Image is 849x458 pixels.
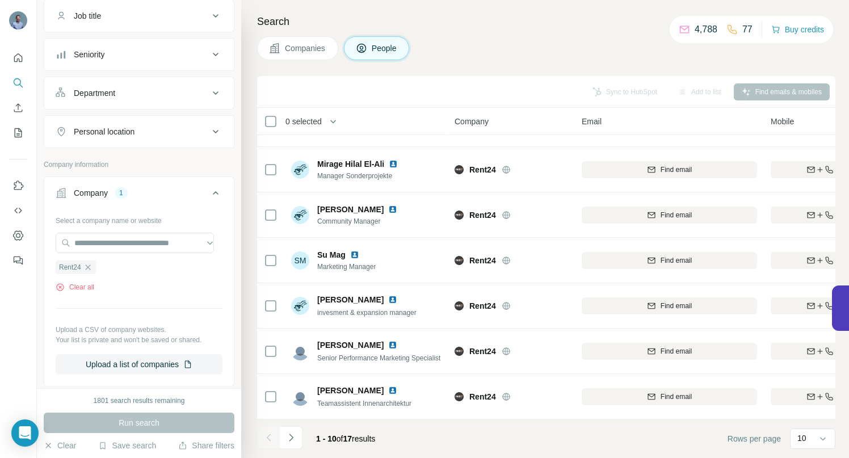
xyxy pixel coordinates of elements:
[317,158,384,170] span: Mirage Hilal El-Ali
[56,282,94,292] button: Clear all
[317,354,440,362] span: Senior Performance Marketing Specialist
[285,43,326,54] span: Companies
[9,98,27,118] button: Enrich CSV
[582,343,757,360] button: Find email
[56,335,222,345] p: Your list is private and won't be saved or shared.
[582,161,757,178] button: Find email
[389,159,398,169] img: LinkedIn logo
[388,386,397,395] img: LinkedIn logo
[582,116,602,127] span: Email
[771,116,794,127] span: Mobile
[343,434,352,443] span: 17
[74,87,115,99] div: Department
[74,187,108,199] div: Company
[316,434,375,443] span: results
[9,73,27,93] button: Search
[11,419,39,447] div: Open Intercom Messenger
[469,300,496,312] span: Rent24
[469,164,496,175] span: Rent24
[771,22,824,37] button: Buy credits
[469,255,496,266] span: Rent24
[372,43,398,54] span: People
[661,392,692,402] span: Find email
[9,250,27,271] button: Feedback
[291,161,309,179] img: Avatar
[455,392,464,401] img: Logo of Rent24
[455,165,464,174] img: Logo of Rent24
[74,10,101,22] div: Job title
[291,206,309,224] img: Avatar
[469,391,496,402] span: Rent24
[661,301,692,311] span: Find email
[661,346,692,356] span: Find email
[388,295,397,304] img: LinkedIn logo
[178,440,234,451] button: Share filters
[44,440,76,451] button: Clear
[728,433,781,444] span: Rows per page
[742,23,753,36] p: 77
[115,188,128,198] div: 1
[44,159,234,170] p: Company information
[797,432,806,444] p: 10
[455,256,464,265] img: Logo of Rent24
[317,400,411,407] span: Teamassistent Innenarchitektur
[317,204,384,215] span: [PERSON_NAME]
[317,262,376,272] span: Marketing Manager
[291,251,309,270] div: SM
[9,123,27,143] button: My lists
[9,48,27,68] button: Quick start
[469,346,496,357] span: Rent24
[661,210,692,220] span: Find email
[56,211,222,226] div: Select a company name or website
[582,388,757,405] button: Find email
[661,165,692,175] span: Find email
[56,354,222,375] button: Upload a list of companies
[317,294,384,305] span: [PERSON_NAME]
[9,200,27,221] button: Use Surfe API
[44,118,234,145] button: Personal location
[455,301,464,310] img: Logo of Rent24
[59,262,81,272] span: Rent24
[74,126,135,137] div: Personal location
[582,207,757,224] button: Find email
[455,347,464,356] img: Logo of Rent24
[285,116,322,127] span: 0 selected
[317,249,346,260] span: Su Mag
[74,49,104,60] div: Seniority
[317,385,384,396] span: [PERSON_NAME]
[661,255,692,266] span: Find email
[388,205,397,214] img: LinkedIn logo
[44,179,234,211] button: Company1
[317,216,402,226] span: Community Manager
[337,434,343,443] span: of
[695,23,717,36] p: 4,788
[388,341,397,350] img: LinkedIn logo
[257,14,835,30] h4: Search
[582,252,757,269] button: Find email
[98,440,156,451] button: Save search
[9,225,27,246] button: Dashboard
[56,325,222,335] p: Upload a CSV of company websites.
[291,388,309,406] img: Avatar
[9,175,27,196] button: Use Surfe on LinkedIn
[455,116,489,127] span: Company
[455,211,464,220] img: Logo of Rent24
[317,339,384,351] span: [PERSON_NAME]
[317,171,402,181] span: Manager Sonderprojekte
[291,297,309,315] img: Avatar
[44,79,234,107] button: Department
[317,309,417,317] span: invesment & expansion manager
[291,342,309,360] img: Avatar
[94,396,185,406] div: 1801 search results remaining
[469,209,496,221] span: Rent24
[316,434,337,443] span: 1 - 10
[9,11,27,30] img: Avatar
[44,41,234,68] button: Seniority
[280,426,302,449] button: Navigate to next page
[582,297,757,314] button: Find email
[44,2,234,30] button: Job title
[350,250,359,259] img: LinkedIn logo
